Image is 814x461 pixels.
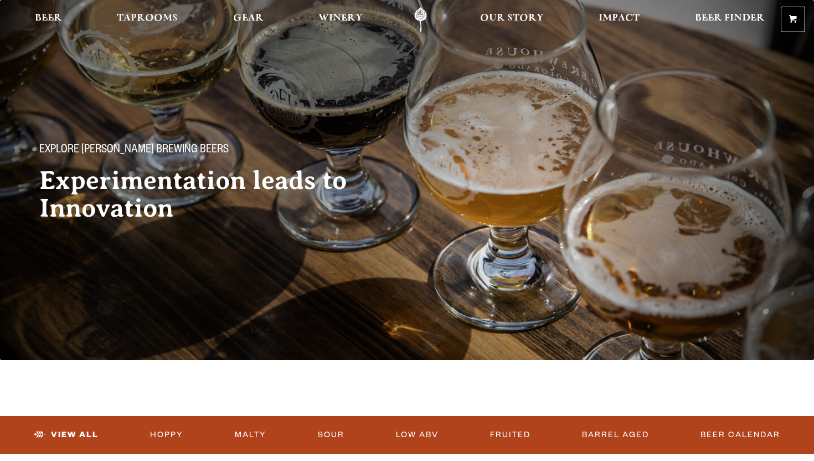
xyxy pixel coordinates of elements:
a: Fruited [486,422,535,448]
a: Barrel Aged [578,422,653,448]
a: Taprooms [110,7,185,32]
span: Winery [318,14,363,23]
span: Beer Finder [695,14,765,23]
a: Malty [230,422,271,448]
a: Winery [311,7,370,32]
a: Our Story [473,7,551,32]
span: Impact [599,14,640,23]
a: Impact [591,7,647,32]
span: Explore [PERSON_NAME] Brewing Beers [39,144,229,158]
span: Taprooms [117,14,178,23]
a: Beer Calendar [696,422,785,448]
a: Beer Finder [688,7,772,32]
span: Gear [233,14,264,23]
a: Beer [28,7,69,32]
a: Odell Home [400,7,441,32]
span: Our Story [480,14,544,23]
span: Beer [35,14,62,23]
a: View All [29,422,103,448]
a: Low ABV [391,422,443,448]
a: Gear [226,7,271,32]
h2: Experimentation leads to Innovation [39,167,385,222]
a: Hoppy [146,422,188,448]
a: Sour [313,422,349,448]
